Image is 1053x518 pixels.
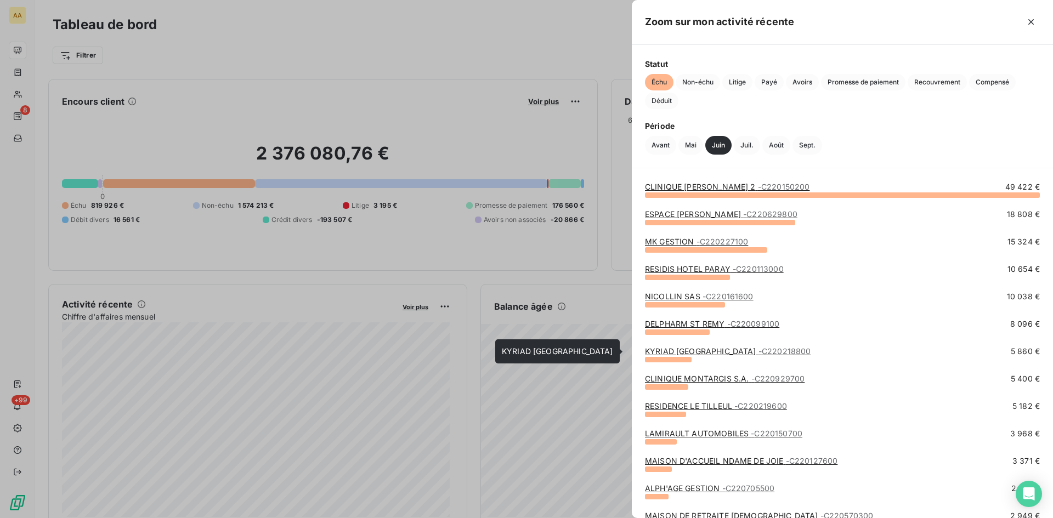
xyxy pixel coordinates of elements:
[751,429,802,438] span: - C220150700
[908,74,967,90] button: Recouvrement
[645,120,1040,132] span: Période
[1011,483,1040,494] span: 2 974 €
[786,456,838,465] span: - C220127600
[1007,291,1040,302] span: 10 038 €
[645,14,794,30] h5: Zoom sur mon activité récente
[734,401,787,411] span: - C220219600
[1011,346,1040,357] span: 5 860 €
[645,264,784,274] a: RESIDIS HOTEL PARAY
[703,292,754,301] span: - C220161600
[1010,318,1040,329] span: 8 096 €
[705,136,732,155] button: Juin
[676,74,720,90] button: Non-échu
[678,136,703,155] button: Mai
[645,182,809,191] a: CLINIQUE [PERSON_NAME] 2
[1016,481,1042,507] div: Open Intercom Messenger
[1012,456,1040,466] span: 3 371 €
[734,136,760,155] button: Juil.
[722,74,752,90] button: Litige
[697,237,749,246] span: - C220227100
[792,136,822,155] button: Sept.
[645,237,748,246] a: MK GESTION
[645,319,779,328] a: DELPHARM ST REMY
[502,346,613,356] span: KYRIAD [GEOGRAPHIC_DATA]
[1007,236,1040,247] span: 15 324 €
[758,182,810,191] span: - C220150200
[762,136,790,155] button: Août
[645,429,802,438] a: LAMIRAULT AUTOMOBILES
[645,401,787,411] a: RESIDENCE LE TILLEUL
[722,483,775,493] span: - C220705500
[1011,373,1040,384] span: 5 400 €
[645,483,774,493] a: ALPH'AGE GESTION
[751,374,805,383] span: - C220929700
[1007,264,1040,275] span: 10 654 €
[1007,209,1040,220] span: 18 808 €
[733,264,784,274] span: - C220113000
[645,456,837,465] a: MAISON D'ACCUEIL NDAME DE JOIE
[645,93,678,109] button: Déduit
[645,209,797,219] a: ESPACE [PERSON_NAME]
[645,74,673,90] button: Échu
[821,74,905,90] button: Promesse de paiement
[786,74,819,90] button: Avoirs
[645,136,676,155] button: Avant
[1012,401,1040,412] span: 5 182 €
[645,374,805,383] a: CLINIQUE MONTARGIS S.A.
[727,319,780,328] span: - C220099100
[645,346,811,356] a: KYRIAD [GEOGRAPHIC_DATA]
[755,74,784,90] button: Payé
[969,74,1016,90] button: Compensé
[645,292,754,301] a: NICOLLIN SAS
[743,209,797,219] span: - C220629800
[645,58,1040,70] span: Statut
[758,346,811,356] span: - C220218800
[1010,428,1040,439] span: 3 968 €
[1005,181,1040,192] span: 49 422 €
